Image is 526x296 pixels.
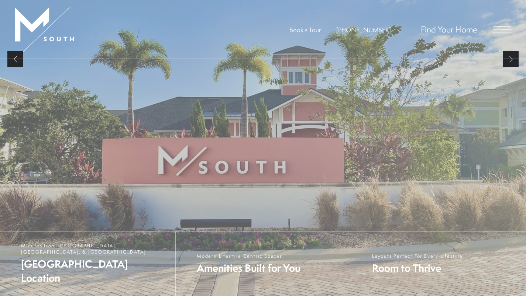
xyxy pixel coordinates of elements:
span: [GEOGRAPHIC_DATA] Location [21,257,168,285]
span: Minutes from [GEOGRAPHIC_DATA], [GEOGRAPHIC_DATA], & [GEOGRAPHIC_DATA] [21,243,168,255]
span: [PHONE_NUMBER] [336,25,391,34]
span: Layouts Perfect For Every Lifestyle [372,253,463,259]
span: Modern Lifestyle Centric Spaces [197,253,300,259]
a: Call Us at 813-570-8014 [336,25,391,34]
a: Modern Lifestyle Centric Spaces [175,231,351,296]
a: Layouts Perfect For Every Lifestyle [351,231,526,296]
a: Book a Tour [289,25,321,34]
button: Open Menu [493,26,511,32]
span: Room to Thrive [372,261,463,275]
span: Amenities Built for You [197,261,300,275]
a: Next [503,51,519,67]
img: MSouth [15,7,74,52]
a: Find Your Home [421,23,477,35]
a: Previous [7,51,23,67]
